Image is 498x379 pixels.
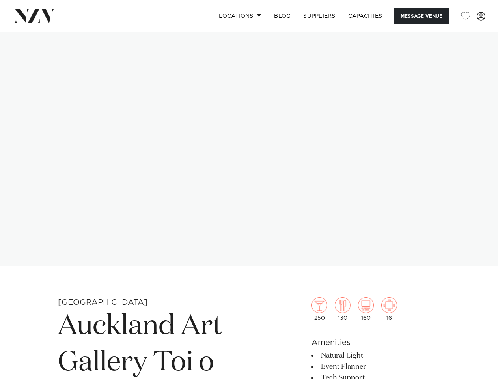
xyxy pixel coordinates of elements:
[311,297,327,321] div: 250
[381,297,397,313] img: meeting.png
[311,337,440,349] h6: Amenities
[311,297,327,313] img: cocktail.png
[13,9,56,23] img: nzv-logo.png
[58,298,147,306] small: [GEOGRAPHIC_DATA]
[213,8,268,24] a: Locations
[335,297,351,321] div: 130
[342,8,389,24] a: Capacities
[268,8,297,24] a: BLOG
[358,297,374,321] div: 160
[394,8,449,24] button: Message Venue
[311,361,440,372] li: Event Planner
[311,350,440,361] li: Natural Light
[335,297,351,313] img: dining.png
[297,8,341,24] a: SUPPLIERS
[358,297,374,313] img: theatre.png
[381,297,397,321] div: 16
